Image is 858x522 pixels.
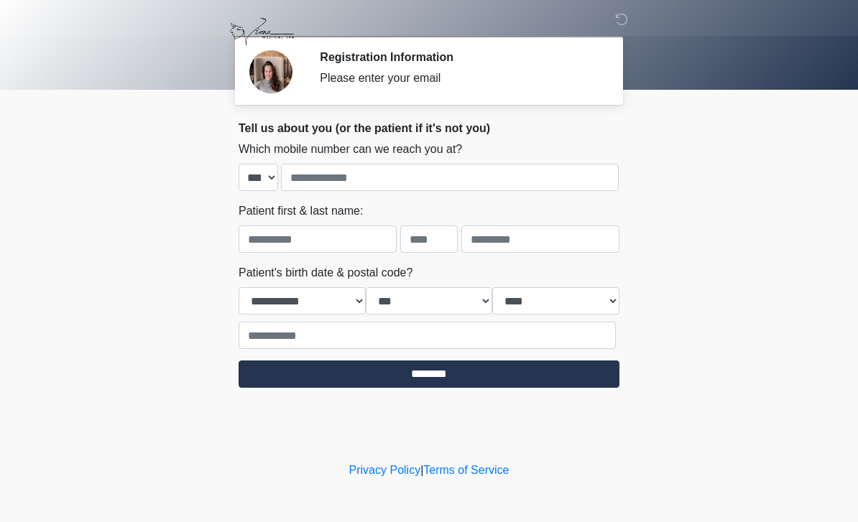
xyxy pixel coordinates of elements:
[349,464,421,476] a: Privacy Policy
[224,11,300,53] img: Viona Medical Spa Logo
[420,464,423,476] a: |
[239,202,363,220] label: Patient first & last name:
[320,70,598,87] div: Please enter your email
[423,464,509,476] a: Terms of Service
[239,264,412,281] label: Patient's birth date & postal code?
[239,121,619,135] h2: Tell us about you (or the patient if it's not you)
[249,50,292,93] img: Agent Avatar
[239,141,462,158] label: Which mobile number can we reach you at?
